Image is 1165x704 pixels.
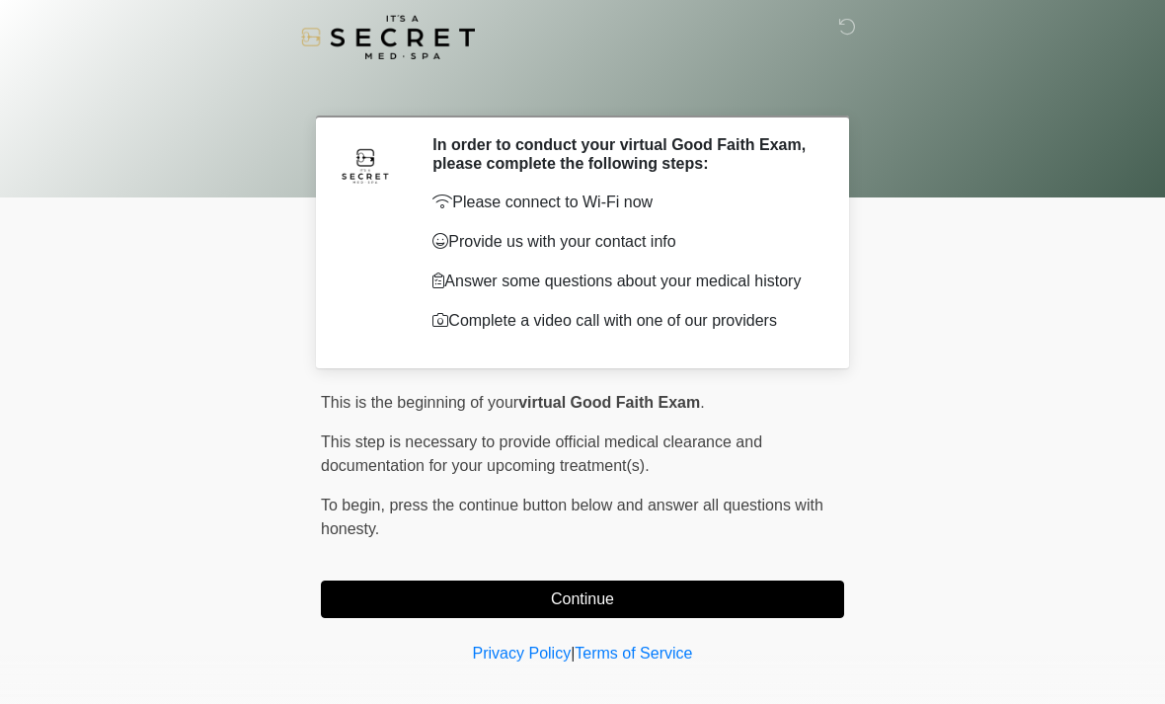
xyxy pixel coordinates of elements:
h1: ‎ ‎ [306,71,859,108]
p: Provide us with your contact info [432,230,815,254]
span: press the continue button below and answer all questions with honesty. [321,497,823,537]
strong: virtual Good Faith Exam [518,394,700,411]
a: | [571,645,575,662]
a: Terms of Service [575,645,692,662]
img: It's A Secret Med Spa Logo [301,15,475,59]
h2: In order to conduct your virtual Good Faith Exam, please complete the following steps: [432,135,815,173]
span: . [700,394,704,411]
img: Agent Avatar [336,135,395,195]
p: Please connect to Wi-Fi now [432,191,815,214]
a: Privacy Policy [473,645,572,662]
span: This is the beginning of your [321,394,518,411]
p: Complete a video call with one of our providers [432,309,815,333]
span: This step is necessary to provide official medical clearance and documentation for your upcoming ... [321,433,762,474]
p: Answer some questions about your medical history [432,270,815,293]
span: To begin, [321,497,389,513]
button: Continue [321,581,844,618]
